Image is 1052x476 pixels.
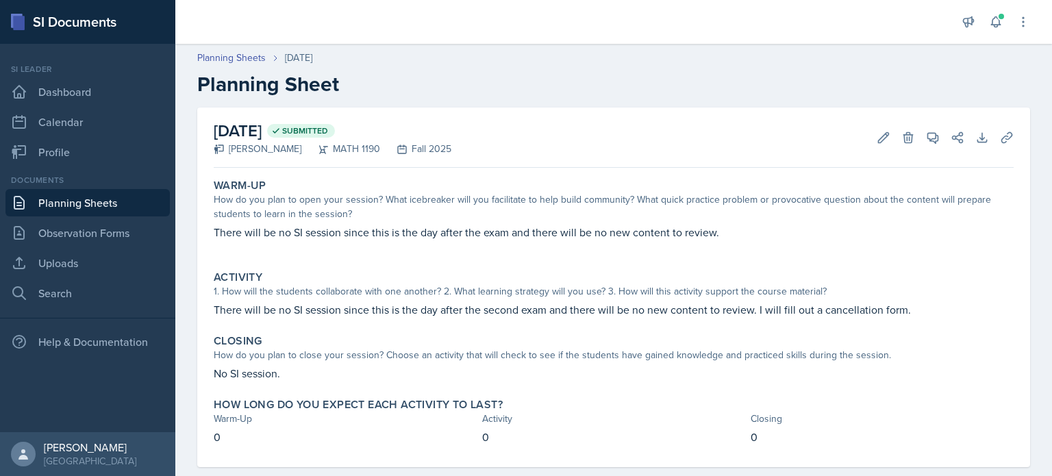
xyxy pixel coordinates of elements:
[5,279,170,307] a: Search
[5,63,170,75] div: Si leader
[5,78,170,105] a: Dashboard
[5,249,170,277] a: Uploads
[751,412,1014,426] div: Closing
[5,219,170,247] a: Observation Forms
[5,328,170,355] div: Help & Documentation
[214,192,1014,221] div: How do you plan to open your session? What icebreaker will you facilitate to help build community...
[214,348,1014,362] div: How do you plan to close your session? Choose an activity that will check to see if the students ...
[44,440,136,454] div: [PERSON_NAME]
[214,365,1014,381] p: No SI session.
[214,271,262,284] label: Activity
[214,429,477,445] p: 0
[482,429,745,445] p: 0
[751,429,1014,445] p: 0
[380,142,451,156] div: Fall 2025
[5,138,170,166] a: Profile
[214,284,1014,299] div: 1. How will the students collaborate with one another? 2. What learning strategy will you use? 3....
[197,51,266,65] a: Planning Sheets
[44,454,136,468] div: [GEOGRAPHIC_DATA]
[214,224,1014,240] p: There will be no SI session since this is the day after the exam and there will be no new content...
[301,142,380,156] div: MATH 1190
[214,412,477,426] div: Warm-Up
[214,179,266,192] label: Warm-Up
[214,118,451,143] h2: [DATE]
[197,72,1030,97] h2: Planning Sheet
[214,334,262,348] label: Closing
[482,412,745,426] div: Activity
[282,125,328,136] span: Submitted
[5,189,170,216] a: Planning Sheets
[5,174,170,186] div: Documents
[5,108,170,136] a: Calendar
[285,51,312,65] div: [DATE]
[214,398,503,412] label: How long do you expect each activity to last?
[214,142,301,156] div: [PERSON_NAME]
[214,301,1014,318] p: There will be no SI session since this is the day after the second exam and there will be no new ...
